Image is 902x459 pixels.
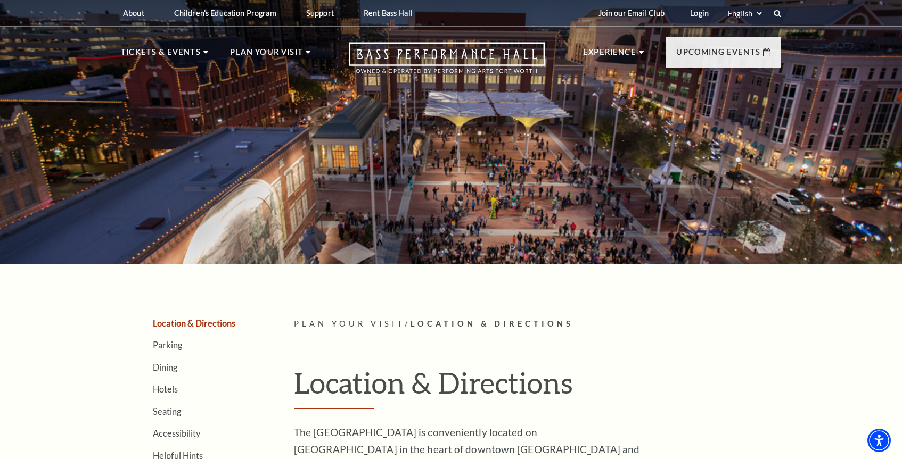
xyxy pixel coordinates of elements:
a: Parking [153,340,182,350]
p: / [294,318,781,331]
a: Accessibility [153,428,200,438]
p: Children's Education Program [174,9,276,18]
a: Location & Directions [153,318,235,328]
a: Seating [153,406,181,416]
a: Hotels [153,384,178,394]
p: About [123,9,144,18]
h1: Location & Directions [294,365,781,409]
span: Plan Your Visit [294,319,405,328]
p: Upcoming Events [676,46,760,65]
p: Tickets & Events [121,46,201,65]
p: Support [306,9,334,18]
a: Open this option [310,42,583,84]
div: Accessibility Menu [867,429,891,452]
select: Select: [726,9,764,19]
p: Rent Bass Hall [364,9,413,18]
a: Dining [153,362,177,372]
p: Experience [583,46,636,65]
p: Plan Your Visit [230,46,303,65]
span: Location & Directions [411,319,573,328]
